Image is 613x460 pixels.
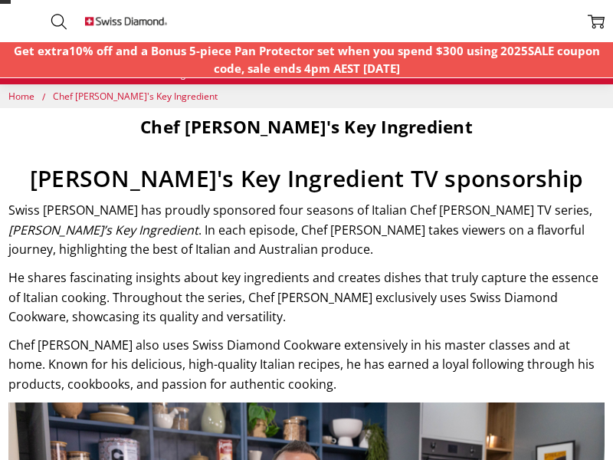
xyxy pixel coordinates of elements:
em: [PERSON_NAME]’s Key Ingredient [8,222,198,238]
a: Home [8,90,37,103]
span: Home [8,90,34,103]
span: Home [50,70,74,78]
a: Chef [PERSON_NAME]'s Key Ingredient [53,90,218,103]
h1: Chef [PERSON_NAME]'s Key Ingredient [8,117,605,138]
span: Swiss [PERSON_NAME] has proudly sponsored four seasons of Italian Chef [PERSON_NAME] TV series, .... [8,202,592,258]
span: He shares fascinating insights about key ingredients and creates dishes that truly capture the es... [8,269,598,325]
img: Free Shipping On Every Order [85,5,168,38]
p: Get extra10% off and a Bonus 5-piece Pan Protector set when you spend $300 using 2025SALE coupon ... [8,42,605,77]
span: Chef [PERSON_NAME] also uses Swiss Diamond Cookware extensively in his master classes and at home... [8,337,595,393]
span: Account [290,70,323,78]
span: More [541,70,562,78]
span: Categories [163,70,205,78]
span: [PERSON_NAME]'s Key Ingredient TV sponsorship [30,163,583,194]
span: Contact [414,70,444,78]
a: Home [50,48,74,78]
